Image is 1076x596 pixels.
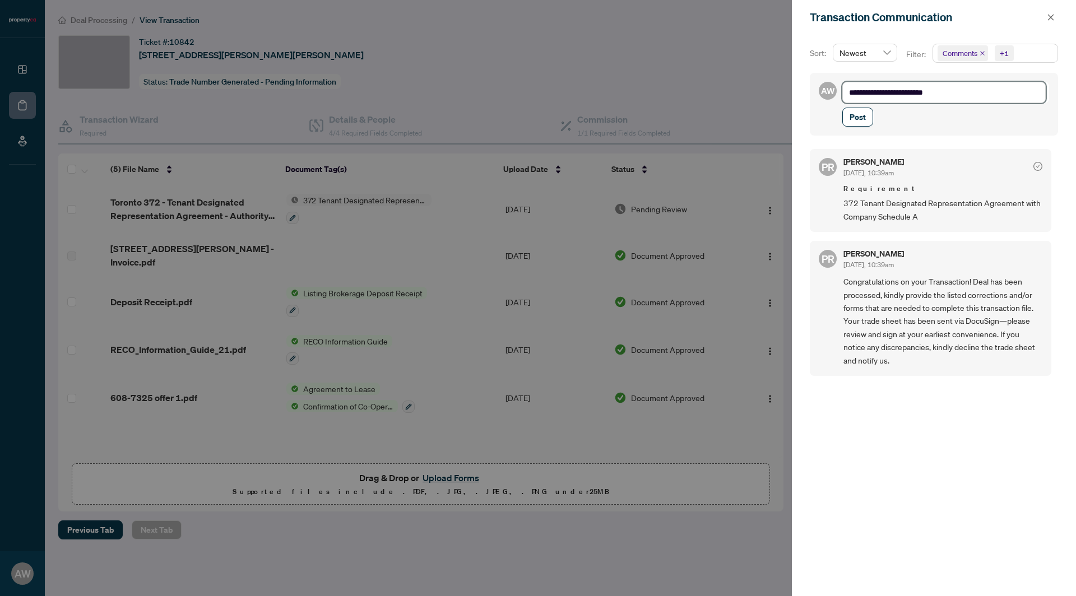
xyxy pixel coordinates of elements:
span: Newest [840,44,891,61]
span: 372 Tenant Designated Representation Agreement with Company Schedule A [843,197,1042,223]
span: Comments [943,48,977,59]
div: +1 [1000,48,1009,59]
span: Comments [938,45,988,61]
div: Transaction Communication [810,9,1043,26]
span: close [1047,13,1055,21]
span: AW [821,84,835,97]
button: Post [842,108,873,127]
h5: [PERSON_NAME] [843,250,904,258]
span: [DATE], 10:39am [843,169,894,177]
span: Post [850,108,866,126]
span: Requirement [843,183,1042,194]
span: close [980,50,985,56]
span: PR [822,251,834,267]
h5: [PERSON_NAME] [843,158,904,166]
p: Filter: [906,48,927,60]
span: Congratulations on your Transaction! Deal has been processed, kindly provide the listed correctio... [843,275,1042,367]
span: [DATE], 10:39am [843,260,894,269]
span: PR [822,159,834,175]
span: check-circle [1033,162,1042,171]
p: Sort: [810,47,828,59]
